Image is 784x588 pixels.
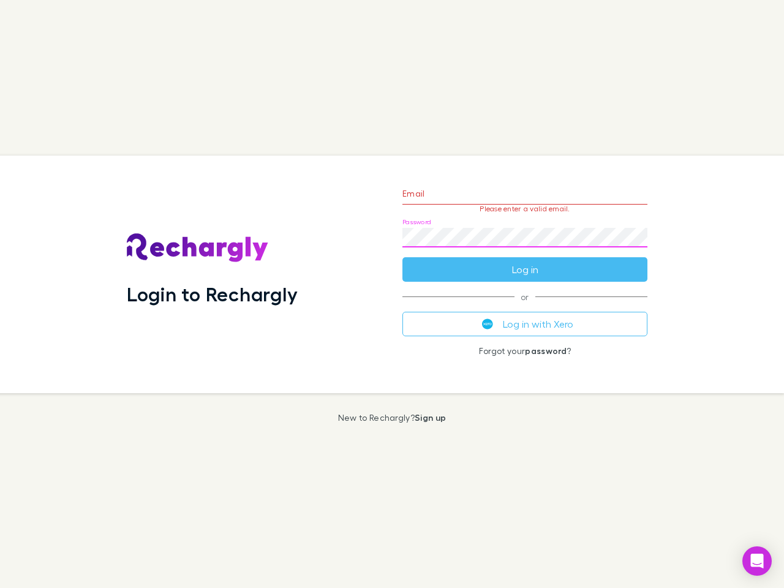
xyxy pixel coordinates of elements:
[402,205,647,213] p: Please enter a valid email.
[525,345,567,356] a: password
[127,282,298,306] h1: Login to Rechargly
[402,346,647,356] p: Forgot your ?
[402,217,431,227] label: Password
[482,318,493,330] img: Xero's logo
[742,546,772,576] div: Open Intercom Messenger
[402,257,647,282] button: Log in
[415,412,446,423] a: Sign up
[127,233,269,263] img: Rechargly's Logo
[402,312,647,336] button: Log in with Xero
[338,413,447,423] p: New to Rechargly?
